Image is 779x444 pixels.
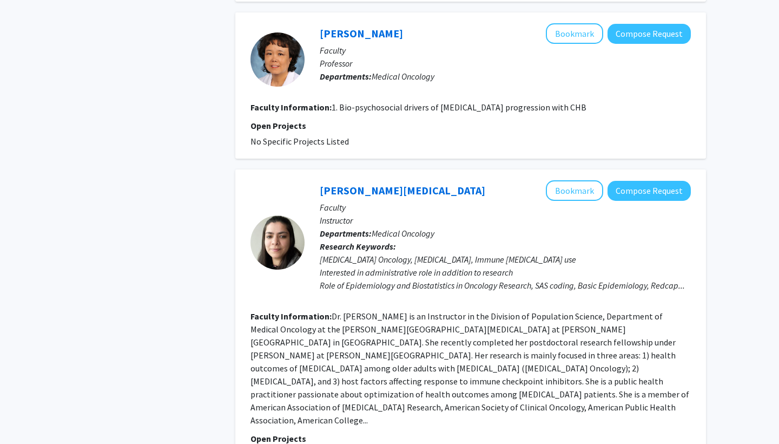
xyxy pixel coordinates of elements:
[320,201,691,214] p: Faculty
[320,57,691,70] p: Professor
[250,136,349,147] span: No Specific Projects Listed
[320,71,372,82] b: Departments:
[332,102,586,113] fg-read-more: 1. Bio-psychosocial drivers of [MEDICAL_DATA] progression with CHB
[320,241,396,252] b: Research Keywords:
[372,71,434,82] span: Medical Oncology
[8,395,46,436] iframe: Chat
[320,214,691,227] p: Instructor
[546,23,603,44] button: Add Hee-Soon Juon to Bookmarks
[250,311,689,426] fg-read-more: Dr. [PERSON_NAME] is an Instructor in the Division of Population Science, Department of Medical O...
[372,228,434,239] span: Medical Oncology
[250,119,691,132] p: Open Projects
[608,181,691,201] button: Compose Request to Fnu Nikita
[546,180,603,201] button: Add Fnu Nikita to Bookmarks
[250,311,332,322] b: Faculty Information:
[250,102,332,113] b: Faculty Information:
[320,184,485,197] a: [PERSON_NAME][MEDICAL_DATA]
[320,228,372,239] b: Departments:
[608,24,691,44] button: Compose Request to Hee-Soon Juon
[320,27,403,40] a: [PERSON_NAME]
[320,253,691,292] div: [MEDICAL_DATA] Oncology, [MEDICAL_DATA], Immune [MEDICAL_DATA] use Interested in administrative r...
[320,44,691,57] p: Faculty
